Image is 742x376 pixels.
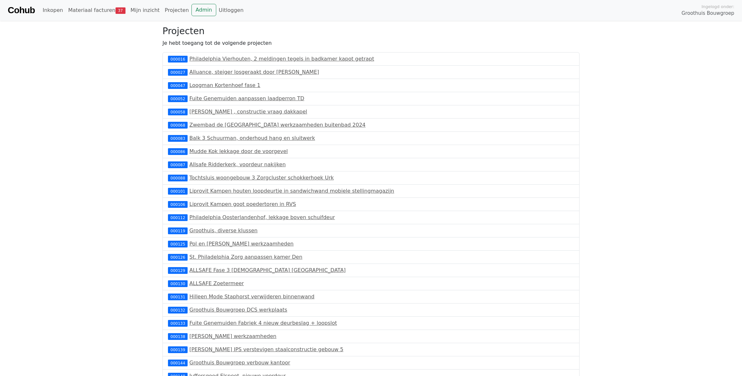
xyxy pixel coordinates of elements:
[116,7,125,14] span: 37
[168,109,188,115] div: 000058
[66,4,128,17] a: Materiaal facturen37
[190,135,315,141] a: Balk 3 Schuurman, onderhoud hang en sluitwerk
[168,175,188,181] div: 000088
[190,122,366,128] a: Zwembad de [GEOGRAPHIC_DATA] werkzaamheden buitenbad 2024
[168,69,188,75] div: 000027
[190,69,319,75] a: Alluance, steiger losgeraakt door [PERSON_NAME]
[190,254,302,260] a: St. Philadelphia Zorg aanpassen kamer Den
[162,39,580,47] p: Je hebt toegang tot de volgende projecten
[168,82,188,89] div: 000047
[190,320,337,326] a: Fuite Genemuiden Fabriek 4 nieuw deurbeslag + loopslot
[190,161,286,168] a: Allsafe Ridderkerk, voordeur nakijken
[168,241,188,247] div: 000125
[168,56,188,62] div: 000016
[190,175,334,181] a: Tochtsluis woongebouw 3 Zorgcluster schokkerhoek Urk
[190,214,335,220] a: Philadelphia Oosterlandenhof, lekkage boven schuifdeur
[190,307,287,313] a: Groothuis Bouwgroep DCS werkplaats
[162,4,191,17] a: Projecten
[190,241,294,247] a: Pol en [PERSON_NAME] werkzaamheden
[162,26,580,37] h3: Projecten
[168,333,188,340] div: 000138
[190,294,315,300] a: Hilleen Mode Staphorst verwijderen binnenwand
[168,267,188,274] div: 000129
[128,4,162,17] a: Mijn inzicht
[168,360,188,366] div: 000144
[190,95,304,101] a: Fuite Genemuiden aanpassen laadperron TD
[168,294,188,300] div: 000131
[190,201,296,207] a: Liprovit Kampen goot poedertoren in RVS
[168,307,188,313] div: 000132
[168,161,188,168] div: 000087
[190,109,307,115] a: [PERSON_NAME] , constructie vraag dakkapel
[190,280,244,286] a: ALLSAFE Zoetermeer
[190,82,261,88] a: Loogman Kortenhoef fase 1
[40,4,65,17] a: Inkopen
[190,333,276,339] a: [PERSON_NAME] werkzaamheden
[190,267,346,273] a: ALLSAFE Fase 3 [DEMOGRAPHIC_DATA] [GEOGRAPHIC_DATA]
[168,346,188,353] div: 000139
[168,201,188,207] div: 000106
[190,148,288,154] a: Mudde Kok lekkage door de voorgevel
[190,227,258,234] a: Groothuis, diverse klussen
[168,122,188,128] div: 000068
[701,4,734,10] span: Ingelogd onder:
[191,4,216,16] a: Admin
[190,346,344,352] a: [PERSON_NAME] IPS verstevigen staalconstructie gebouw 5
[190,360,290,366] a: Groothuis Bouwgroep verbouw kantoor
[190,188,394,194] a: Liprovit Kampen houten loopdeurtje in sandwichwand mobiele stellingmagazijn
[216,4,246,17] a: Uitloggen
[168,188,188,194] div: 000101
[168,254,188,260] div: 000126
[168,214,188,221] div: 000112
[168,280,188,287] div: 000130
[190,56,374,62] a: Philadelphia Vierhouten, 2 meldingen tegels in badkamer kapot getrapt
[168,135,188,141] div: 000083
[168,148,188,155] div: 000086
[8,3,35,18] a: Cohub
[682,10,734,17] span: Groothuis Bouwgroep
[168,320,188,326] div: 000133
[168,95,188,102] div: 000052
[168,227,188,234] div: 000119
